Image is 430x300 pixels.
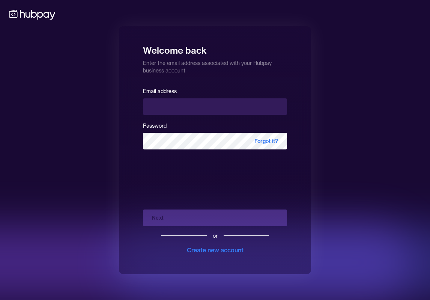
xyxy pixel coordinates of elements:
[143,56,287,74] p: Enter the email address associated with your Hubpay business account
[245,133,287,149] span: Forgot it?
[143,122,167,129] label: Password
[187,246,244,255] div: Create new account
[143,88,177,95] label: Email address
[143,40,287,56] h1: Welcome back
[213,232,218,240] div: or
